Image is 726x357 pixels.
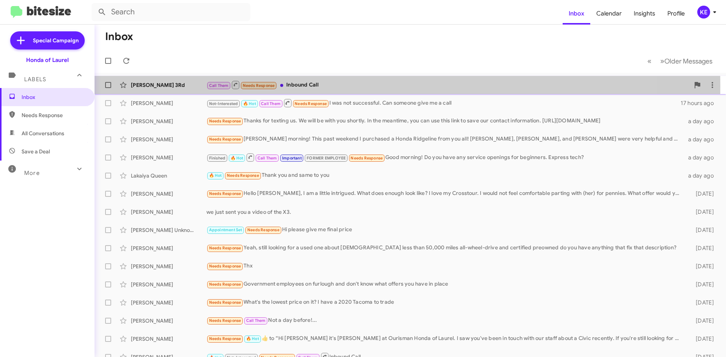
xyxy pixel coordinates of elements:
span: FORMER EMPLOYEE [307,156,346,161]
span: Needs Response [209,300,241,305]
span: Needs Response [209,119,241,124]
span: Needs Response [209,282,241,287]
div: Thanks for texting us. We will be with you shortly. In the meantime, you can use this link to sav... [206,117,684,125]
div: [PERSON_NAME] [131,208,206,216]
a: Profile [661,3,691,25]
span: Finished [209,156,226,161]
span: Needs Response [209,264,241,269]
div: [DATE] [684,281,720,288]
div: Hello [PERSON_NAME], I am a little intrigued. What does enough look like? I love my Crosstour. I ... [206,189,684,198]
div: [PERSON_NAME] [131,117,206,125]
a: Insights [628,3,661,25]
div: [PERSON_NAME] morning! This past weekend I purchased a Honda Ridgeline from you all! [PERSON_NAME... [206,135,684,144]
div: Good morning! Do you have any service openings for beginners. Express tech? [206,153,684,162]
span: Labels [24,76,46,83]
span: Needs Response [351,156,383,161]
h1: Inbox [105,31,133,43]
div: KE [697,6,710,19]
span: Special Campaign [33,37,79,44]
span: Needs Response [227,173,259,178]
div: 17 hours ago [681,99,720,107]
span: Needs Response [209,191,241,196]
div: What's the lowest price on it? I have a 2020 Tacoma to trade [206,298,684,307]
div: [DATE] [684,263,720,270]
span: Not-Interested [209,101,238,106]
a: Inbox [563,3,590,25]
a: Calendar [590,3,628,25]
span: Needs Response [209,246,241,250]
div: [PERSON_NAME] [131,190,206,198]
div: I was not successful. Can someone give me a call [206,98,681,108]
div: [PERSON_NAME] [131,263,206,270]
span: Older Messages [664,57,712,65]
div: [PERSON_NAME] 3Rd [131,81,206,89]
span: 🔥 Hot [231,156,244,161]
div: Inbound Call [206,80,690,90]
span: Needs Response [243,83,275,88]
span: « [647,56,652,66]
span: » [660,56,664,66]
div: Not a day before!... [206,316,684,325]
div: Thank you and same to you [206,171,684,180]
span: 🔥 Hot [246,336,259,341]
span: Needs Response [295,101,327,106]
button: Previous [643,53,656,69]
button: Next [656,53,717,69]
span: Appointment Set [209,227,242,232]
div: we just sent you a video of the X3. [206,208,684,216]
span: 🔥 Hot [243,101,256,106]
div: [PERSON_NAME] [131,335,206,343]
span: Needs Response [22,111,86,119]
div: [PERSON_NAME] [131,317,206,325]
div: [DATE] [684,317,720,325]
div: Lakaiya Queen [131,172,206,179]
div: Yeah, still looking for a used one about [DEMOGRAPHIC_DATA] less than 50,000 miles all-wheel-driv... [206,244,684,252]
span: Needs Response [209,336,241,341]
div: [PERSON_NAME] [131,136,206,143]
div: [DATE] [684,335,720,343]
div: [PERSON_NAME] [131,154,206,161]
div: Hi please give me final price [206,226,684,234]
span: Needs Response [209,137,241,142]
span: 🔥 Hot [209,173,222,178]
span: More [24,170,40,176]
div: [PERSON_NAME] [131,281,206,288]
div: Thx [206,262,684,270]
a: Special Campaign [10,31,85,49]
input: Search [92,3,250,21]
div: [DATE] [684,190,720,198]
div: a day ago [684,154,720,161]
span: All Conversations [22,130,64,137]
div: [PERSON_NAME] [131,99,206,107]
div: [DATE] [684,226,720,234]
div: a day ago [684,136,720,143]
div: [DATE] [684,208,720,216]
div: [PERSON_NAME] [131,244,206,252]
div: [DATE] [684,244,720,252]
div: Government employees on furlough and don't know what offers you have in place [206,280,684,289]
span: Important [282,156,302,161]
div: [PERSON_NAME] [131,299,206,306]
span: Needs Response [209,318,241,323]
span: Save a Deal [22,148,50,155]
span: Needs Response [247,227,279,232]
button: KE [691,6,718,19]
div: Honda of Laurel [26,56,69,64]
span: Call Them [246,318,266,323]
span: Call Them [261,101,281,106]
div: [DATE] [684,299,720,306]
span: Call Them [258,156,277,161]
span: Call Them [209,83,229,88]
div: a day ago [684,117,720,125]
nav: Page navigation example [643,53,717,69]
span: Inbox [22,93,86,101]
div: a day ago [684,172,720,179]
div: ​👍​ to “ Hi [PERSON_NAME] it's [PERSON_NAME] at Ourisman Honda of Laurel. I saw you've been in to... [206,334,684,343]
div: [PERSON_NAME] Unknown [131,226,206,234]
